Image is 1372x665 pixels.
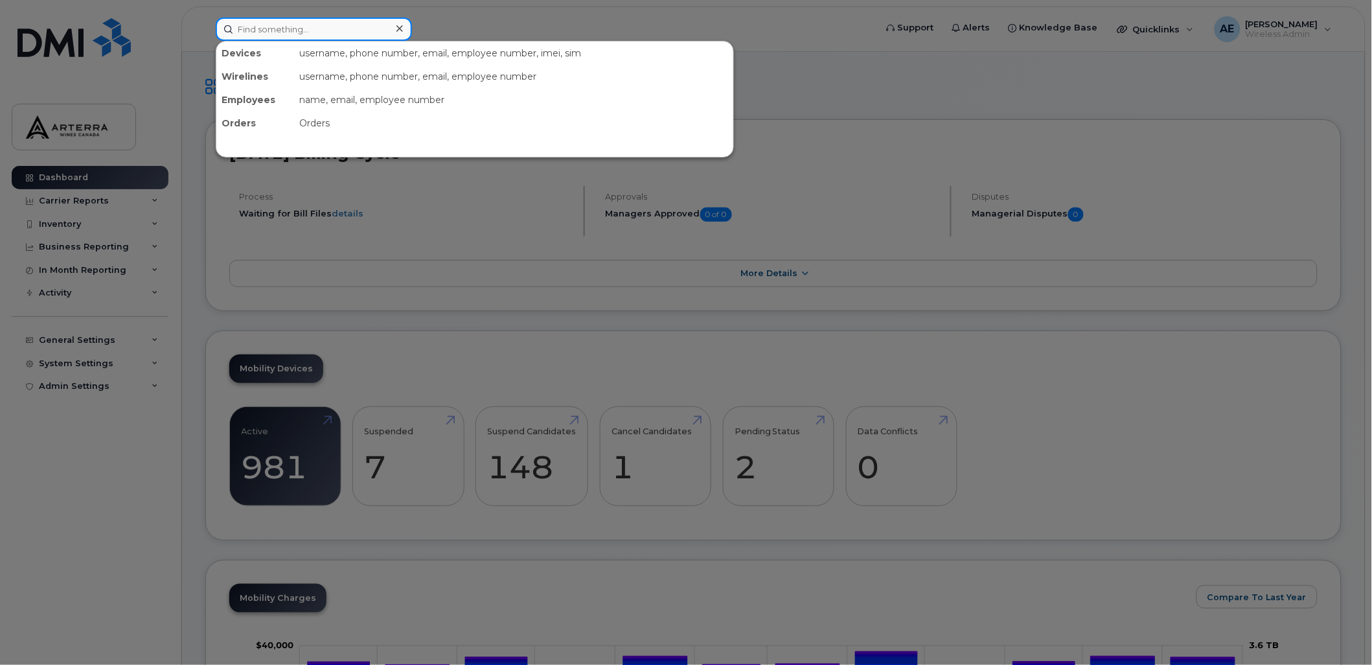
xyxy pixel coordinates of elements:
div: Orders [294,111,733,135]
div: Employees [216,88,294,111]
div: name, email, employee number [294,88,733,111]
div: Wirelines [216,65,294,88]
div: Devices [216,41,294,65]
div: username, phone number, email, employee number [294,65,733,88]
div: Orders [216,111,294,135]
div: username, phone number, email, employee number, imei, sim [294,41,733,65]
